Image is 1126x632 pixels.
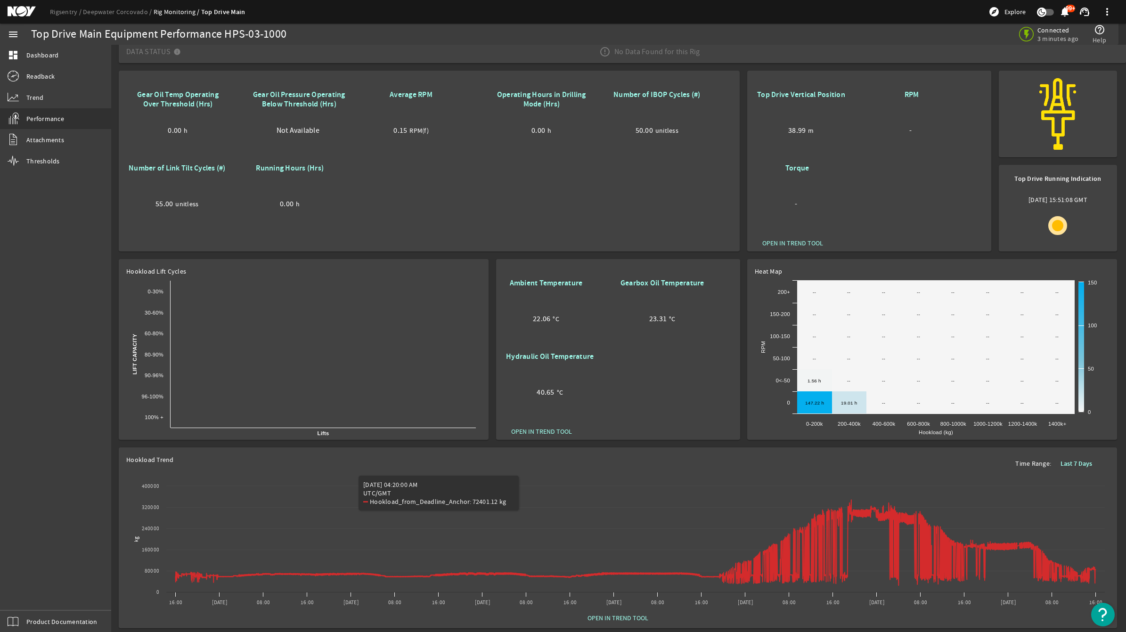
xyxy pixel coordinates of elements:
text: -- [1055,334,1059,339]
text: [DATE] [1001,599,1016,606]
span: Trend [26,93,43,102]
text: -- [951,334,955,339]
text: Lifts [318,430,329,436]
span: unitless [175,199,198,209]
text: [DATE] [606,599,621,606]
text: 1000-1200k [973,421,1003,427]
text: 240000 [142,525,160,532]
text: 150 [1088,280,1097,285]
span: Connected [1037,26,1078,34]
a: Rig Monitoring [154,8,201,16]
mat-expansion-panel-header: Data StatusNo Data Found for this Rig [119,41,1126,63]
text: -- [986,312,989,317]
text: -- [847,334,850,339]
div: No Data Found for this Rig [592,39,708,65]
b: Average RPM [390,89,432,99]
text: -- [986,400,989,405]
text: -- [951,378,955,383]
img: rigsentry-icon-topdrive.png [1006,78,1110,150]
text: -- [951,400,955,405]
text: 08:00 [783,599,796,606]
text: -- [1020,378,1024,383]
span: 0.00 [280,199,294,209]
span: - [795,199,797,209]
text: 80-90% [145,352,163,357]
span: OPEN IN TREND TOOL [762,238,823,248]
text: 0 [787,400,790,405]
mat-icon: menu [8,29,19,40]
text: -- [986,334,989,339]
span: Heat Map [755,267,782,275]
div: Time Range: [1015,455,1100,472]
span: 50.00 [636,126,653,135]
button: Last 7 Days [1053,455,1100,472]
text: -- [1055,356,1059,361]
b: Number of Link Tilt Cycles (#) [129,163,226,173]
text: 08:00 [1045,599,1059,606]
text: -- [813,312,816,317]
b: RPM [905,89,919,99]
text: 147.22 h [805,400,824,405]
mat-icon: help_outline [1094,24,1105,35]
b: Operating Hours in Drilling Mode (Hrs) [497,89,586,109]
text: -- [917,334,920,339]
text: 08:00 [651,599,664,606]
span: 0.00 [168,126,181,135]
button: OPEN IN TREND TOOL [580,609,656,626]
a: Top Drive Main [201,8,245,16]
span: Readback [26,72,55,81]
text: [DATE] [212,599,227,606]
text: -- [847,378,850,383]
text: -- [986,290,989,295]
text: -- [813,334,816,339]
text: 150-200 [770,311,790,317]
span: OPEN IN TREND TOOL [587,613,648,623]
mat-icon: explore [988,6,1000,17]
button: Explore [985,4,1029,19]
text: 100 [1088,323,1097,328]
span: 0.00 [531,126,545,135]
text: -- [917,356,920,361]
span: OPEN IN TREND TOOL [511,427,572,436]
b: Running Hours (Hrs) [256,163,324,173]
text: -- [917,312,920,317]
span: 55.00 [155,199,173,209]
text: -- [1055,312,1059,317]
text: 08:00 [257,599,270,606]
text: [DATE] [343,599,359,606]
b: Hydraulic Oil Temperature [506,351,594,361]
text: 16:00 [958,599,971,606]
b: Number of IBOP Cycles (#) [613,89,700,99]
text: 80000 [145,567,159,575]
text: 08:00 [520,599,533,606]
text: 100-150 [770,333,790,339]
span: Thresholds [26,156,60,166]
text: 96-100% [141,394,163,399]
text: 50-100 [773,356,790,361]
text: 0 [156,589,159,596]
text: -- [813,356,816,361]
text: 16:00 [432,599,445,606]
span: Explore [1004,7,1026,16]
a: Rigsentry [50,8,83,16]
text: 19.01 h [841,400,857,405]
text: -- [1020,290,1024,295]
text: -- [847,312,850,317]
text: -- [882,312,885,317]
text: 400-600k [873,421,896,427]
text: [DATE] [475,599,490,606]
mat-panel-title: Data Status [126,39,185,65]
text: 600-800k [907,421,930,427]
text: 16:00 [301,599,314,606]
text: 16:00 [1089,599,1102,606]
b: Torque [785,163,809,173]
text: 30-60% [145,310,163,316]
text: -- [917,378,920,383]
span: °C [669,314,676,324]
text: -- [986,378,989,383]
text: 0 [1088,409,1091,415]
text: -- [1020,400,1024,405]
span: 23.31 [649,314,667,324]
text: -- [882,356,885,361]
text: 0<-50 [776,378,790,383]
